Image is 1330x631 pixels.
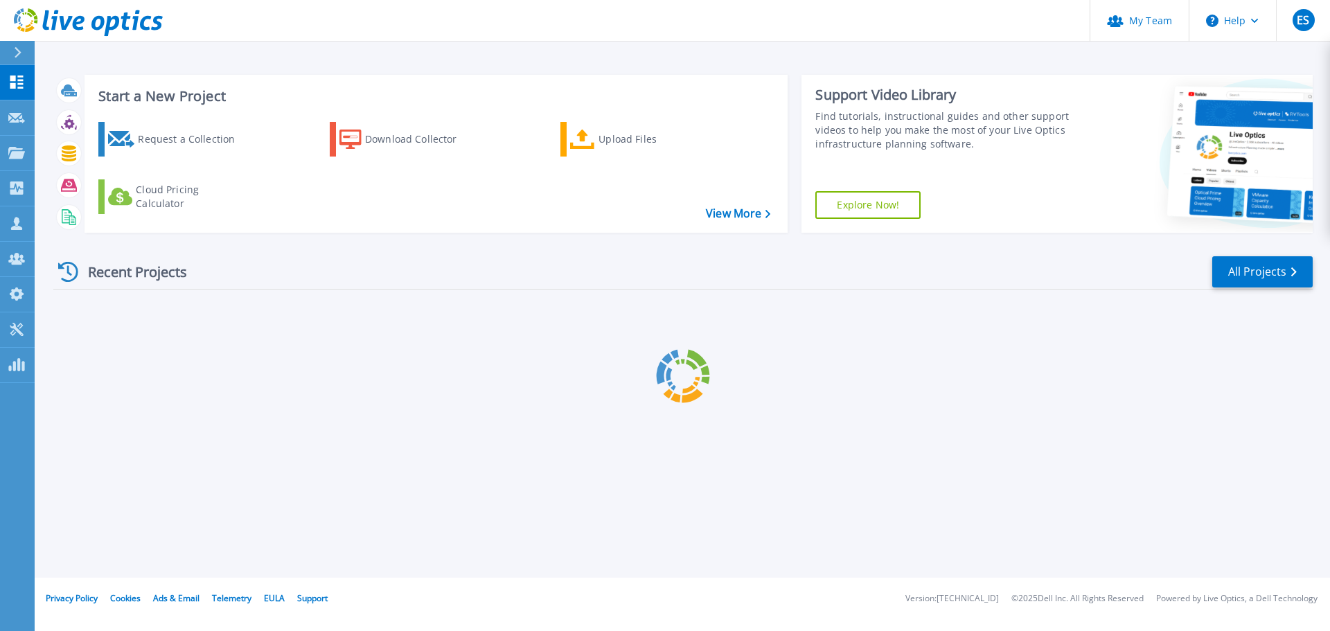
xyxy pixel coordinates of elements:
a: Cloud Pricing Calculator [98,179,253,214]
a: Request a Collection [98,122,253,157]
h3: Start a New Project [98,89,770,104]
a: Support [297,592,328,604]
div: Upload Files [598,125,709,153]
a: Explore Now! [815,191,921,219]
a: All Projects [1212,256,1313,287]
div: Cloud Pricing Calculator [136,183,247,211]
li: © 2025 Dell Inc. All Rights Reserved [1011,594,1144,603]
a: Ads & Email [153,592,199,604]
a: Privacy Policy [46,592,98,604]
div: Recent Projects [53,255,206,289]
li: Powered by Live Optics, a Dell Technology [1156,594,1318,603]
a: View More [706,207,770,220]
div: Download Collector [365,125,476,153]
div: Support Video Library [815,86,1076,104]
div: Find tutorials, instructional guides and other support videos to help you make the most of your L... [815,109,1076,151]
a: EULA [264,592,285,604]
a: Telemetry [212,592,251,604]
a: Upload Files [560,122,715,157]
a: Cookies [110,592,141,604]
span: ES [1297,15,1309,26]
li: Version: [TECHNICAL_ID] [905,594,999,603]
a: Download Collector [330,122,484,157]
div: Request a Collection [138,125,249,153]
